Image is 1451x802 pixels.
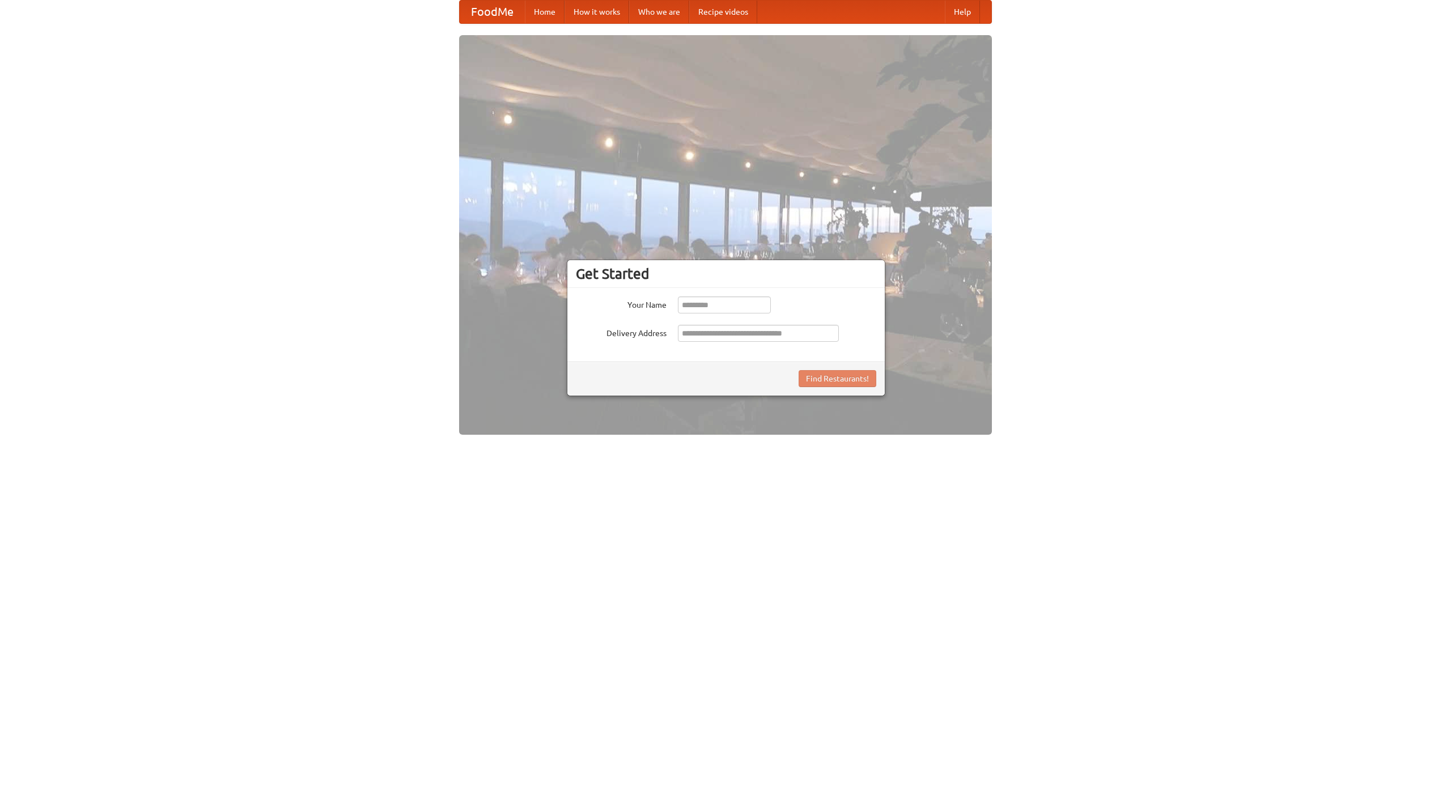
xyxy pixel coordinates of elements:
a: Home [525,1,565,23]
label: Your Name [576,296,667,311]
a: FoodMe [460,1,525,23]
button: Find Restaurants! [799,370,876,387]
a: Recipe videos [689,1,757,23]
a: Who we are [629,1,689,23]
label: Delivery Address [576,325,667,339]
h3: Get Started [576,265,876,282]
a: Help [945,1,980,23]
a: How it works [565,1,629,23]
